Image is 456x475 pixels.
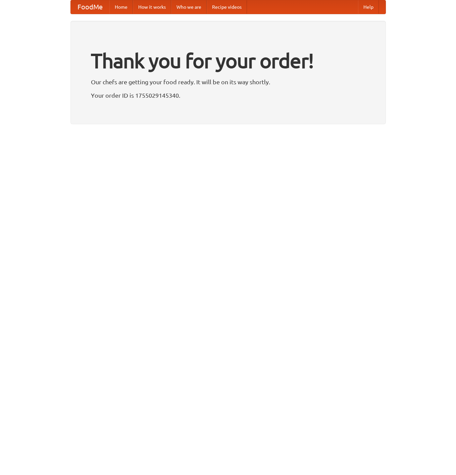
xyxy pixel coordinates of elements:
a: Who we are [171,0,207,14]
a: How it works [133,0,171,14]
p: Your order ID is 1755029145340. [91,90,365,100]
h1: Thank you for your order! [91,45,365,77]
a: Recipe videos [207,0,247,14]
a: Home [109,0,133,14]
a: Help [358,0,379,14]
p: Our chefs are getting your food ready. It will be on its way shortly. [91,77,365,87]
a: FoodMe [71,0,109,14]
